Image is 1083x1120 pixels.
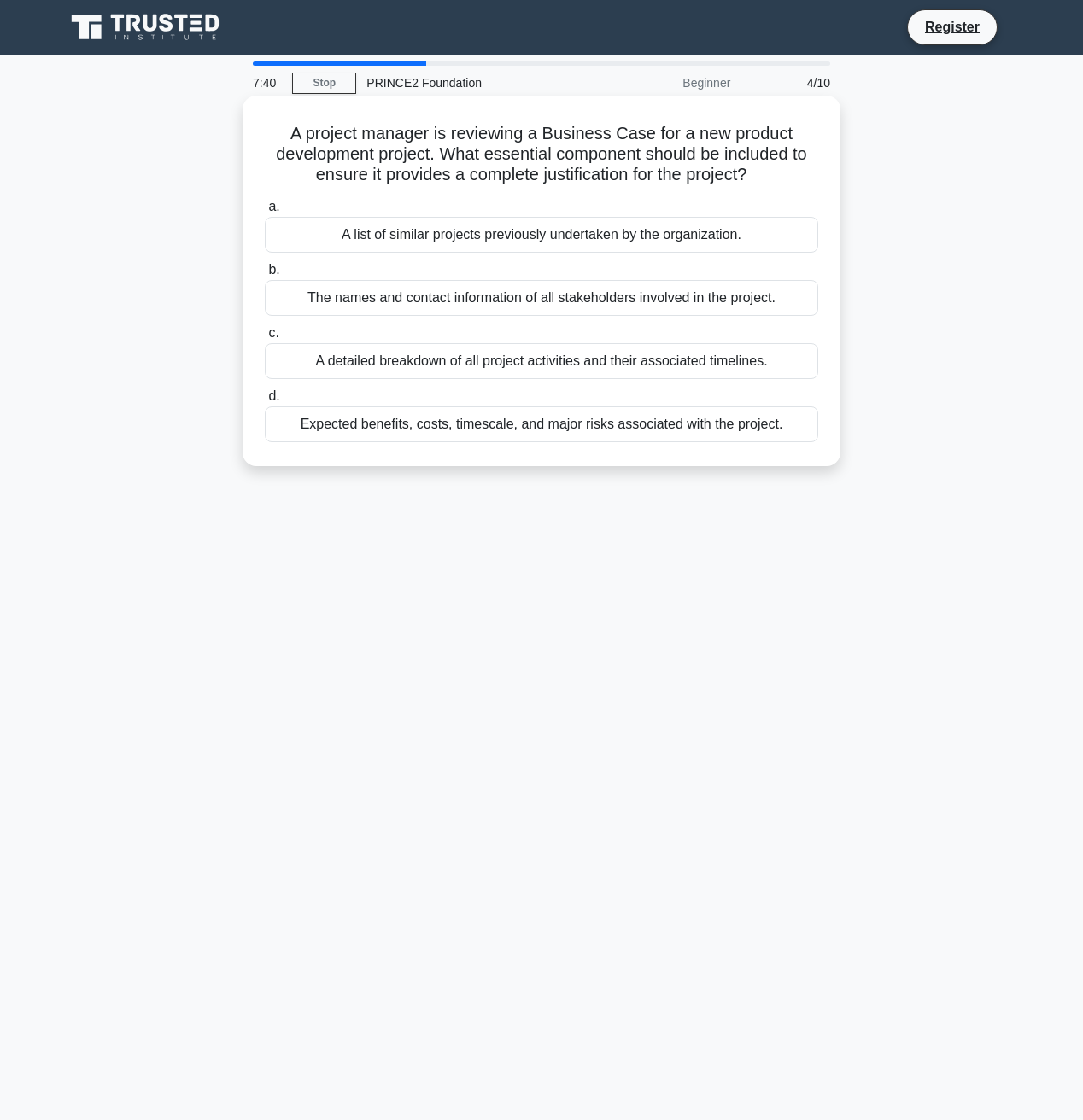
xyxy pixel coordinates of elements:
[268,262,279,277] span: b.
[591,66,741,100] div: Beginner
[265,406,818,442] div: Expected benefits, costs, timescale, and major risks associated with the project.
[268,199,279,213] span: a.
[243,66,292,100] div: 7:40
[265,280,818,316] div: The names and contact information of all stakeholders involved in the project.
[356,66,591,100] div: PRINCE2 Foundation
[915,16,990,38] a: Register
[741,66,840,100] div: 4/10
[268,388,279,403] span: d.
[292,73,356,94] a: Stop
[263,123,820,186] h5: A project manager is reviewing a Business Case for a new product development project. What essent...
[268,325,278,340] span: c.
[265,217,818,253] div: A list of similar projects previously undertaken by the organization.
[265,343,818,379] div: A detailed breakdown of all project activities and their associated timelines.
